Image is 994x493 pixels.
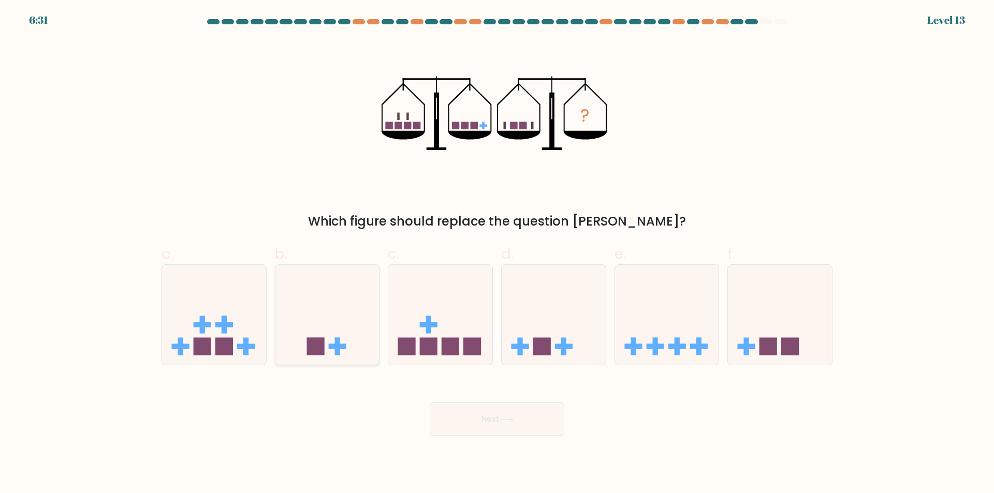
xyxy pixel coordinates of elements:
[927,12,965,28] div: Level 13
[430,402,564,436] button: Next
[275,244,287,264] span: b.
[162,244,174,264] span: a.
[501,244,514,264] span: d.
[388,244,399,264] span: c.
[581,104,590,128] tspan: ?
[168,212,826,231] div: Which figure should replace the question [PERSON_NAME]?
[29,12,48,28] div: 6:31
[727,244,735,264] span: f.
[615,244,626,264] span: e.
